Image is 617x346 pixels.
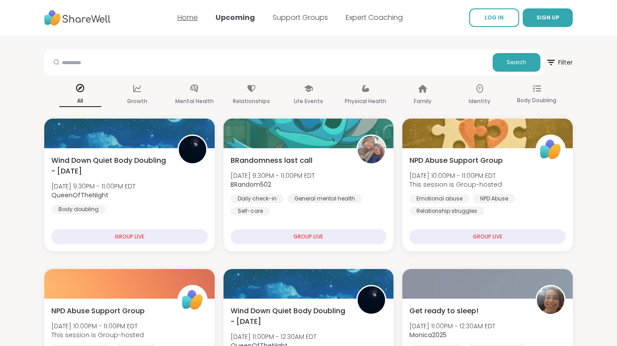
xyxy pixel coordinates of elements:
[546,52,573,73] span: Filter
[127,96,147,107] p: Growth
[179,286,206,314] img: ShareWell
[546,50,573,75] button: Filter
[231,194,284,203] div: Daily check-in
[414,96,432,107] p: Family
[469,8,519,27] a: LOG IN
[51,182,135,191] span: [DATE] 9:30PM - 11:00PM EDT
[231,171,315,180] span: [DATE] 9:30PM - 11:00PM EDT
[409,322,495,331] span: [DATE] 11:00PM - 12:30AM EDT
[51,205,106,214] div: Body doubling
[287,194,362,203] div: General mental health
[409,171,502,180] span: [DATE] 10:00PM - 11:00PM EDT
[231,229,387,244] div: GROUP LIVE
[358,136,385,163] img: BRandom502
[51,191,108,200] b: QueenOfTheNight
[409,155,503,166] span: NPD Abuse Support Group
[179,136,206,163] img: QueenOfTheNight
[273,12,328,23] a: Support Groups
[409,229,566,244] div: GROUP LIVE
[231,207,270,215] div: Self-care
[51,331,144,339] span: This session is Group-hosted
[233,96,270,107] p: Relationships
[294,96,323,107] p: Life Events
[51,229,208,244] div: GROUP LIVE
[409,207,484,215] div: Relationship struggles
[231,332,316,341] span: [DATE] 11:00PM - 12:30AM EDT
[51,306,145,316] span: NPD Abuse Support Group
[345,96,386,107] p: Physical Health
[175,96,214,107] p: Mental Health
[51,155,168,177] span: Wind Down Quiet Body Doubling - [DATE]
[409,306,478,316] span: Get ready to sleep!
[485,14,504,21] span: LOG IN
[469,96,490,107] p: Identity
[51,322,144,331] span: [DATE] 10:00PM - 11:00PM EDT
[517,95,556,106] p: Body Doubling
[507,58,526,66] span: Search
[177,12,198,23] a: Home
[44,6,111,30] img: ShareWell Nav Logo
[537,136,564,163] img: ShareWell
[231,155,312,166] span: BRandomness last call
[216,12,255,23] a: Upcoming
[409,180,502,189] span: This session is Group-hosted
[409,194,470,203] div: Emotional abuse
[409,331,447,339] b: Monica2025
[231,306,347,327] span: Wind Down Quiet Body Doubling - [DATE]
[473,194,515,203] div: NPD Abuse
[523,8,573,27] button: SIGN UP
[231,180,271,189] b: BRandom502
[358,286,385,314] img: QueenOfTheNight
[536,14,559,21] span: SIGN UP
[346,12,403,23] a: Expert Coaching
[59,96,101,107] p: All
[493,53,540,72] button: Search
[537,286,564,314] img: Monica2025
